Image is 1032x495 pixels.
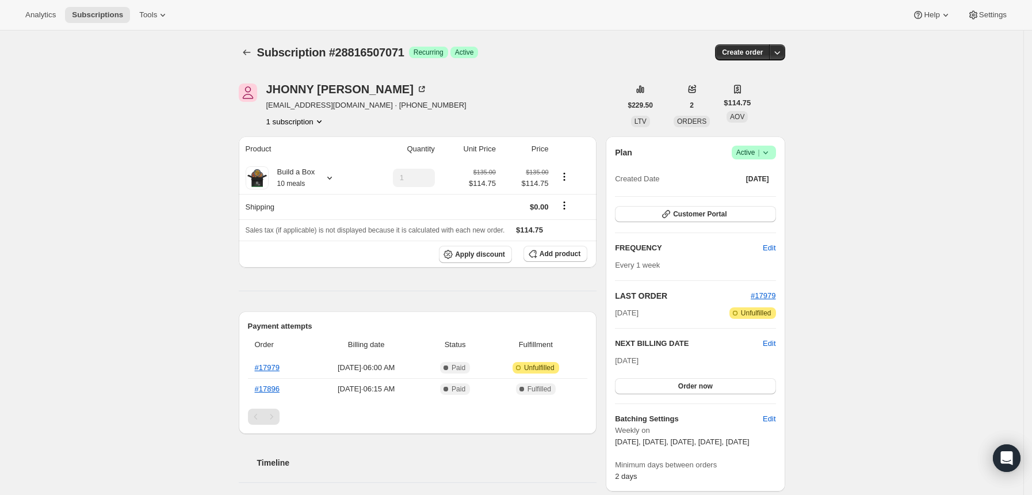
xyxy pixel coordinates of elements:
span: Fulfilled [528,384,551,394]
span: 2 days [615,472,637,481]
button: Help [905,7,958,23]
span: Every 1 week [615,261,660,269]
span: [DATE] [615,307,639,319]
span: $114.75 [469,178,496,189]
h6: Batching Settings [615,413,763,425]
span: AOV [730,113,744,121]
div: Build a Box [269,166,315,189]
h2: Plan [615,147,632,158]
th: Product [239,136,362,162]
span: Edit [763,242,775,254]
th: Quantity [362,136,438,162]
h2: Payment attempts [248,321,588,332]
a: #17979 [255,363,280,372]
span: Help [924,10,939,20]
span: Unfulfilled [524,363,555,372]
th: Unit Price [438,136,499,162]
span: Active [736,147,771,158]
button: Analytics [18,7,63,23]
button: Order now [615,378,775,394]
img: product img [246,166,269,189]
span: Create order [722,48,763,57]
small: 10 meals [277,180,305,188]
span: [DATE] · 06:00 AM [314,362,419,374]
span: JHONNY UCETA [239,83,257,102]
th: Price [499,136,552,162]
button: [DATE] [739,171,776,187]
div: JHONNY [PERSON_NAME] [266,83,427,95]
span: Add product [540,249,580,258]
button: Customer Portal [615,206,775,222]
button: Edit [756,239,782,257]
button: 2 [683,97,701,113]
span: Settings [979,10,1007,20]
span: Sales tax (if applicable) is not displayed because it is calculated with each new order. [246,226,505,234]
span: Edit [763,413,775,425]
button: Shipping actions [555,199,574,212]
span: $0.00 [530,203,549,211]
span: Order now [678,382,713,391]
span: [EMAIL_ADDRESS][DOMAIN_NAME] · [PHONE_NUMBER] [266,100,467,111]
button: Tools [132,7,175,23]
span: $114.75 [516,226,543,234]
span: LTV [635,117,647,125]
button: Add product [523,246,587,262]
span: $114.75 [503,178,549,189]
th: Shipping [239,194,362,219]
span: [DATE], [DATE], [DATE], [DATE], [DATE] [615,437,750,446]
button: Subscriptions [239,44,255,60]
h2: LAST ORDER [615,290,751,302]
span: Fulfillment [491,339,580,351]
span: $229.50 [628,101,653,110]
span: Minimum days between orders [615,459,775,471]
h2: FREQUENCY [615,242,763,254]
span: Billing date [314,339,419,351]
span: ORDERS [677,117,706,125]
span: Subscriptions [72,10,123,20]
h2: Timeline [257,457,597,469]
span: 2 [690,101,694,110]
span: Tools [139,10,157,20]
small: $135.00 [473,169,496,176]
button: Product actions [266,116,325,127]
span: Paid [452,384,465,394]
span: [DATE] [746,174,769,184]
a: #17896 [255,384,280,393]
span: Customer Portal [673,210,727,219]
button: Subscriptions [65,7,130,23]
nav: Pagination [248,409,588,425]
span: Unfulfilled [741,309,771,318]
button: Edit [756,410,782,428]
span: Weekly on [615,425,775,436]
button: Edit [763,338,775,349]
a: #17979 [751,291,775,300]
small: $135.00 [526,169,548,176]
div: Open Intercom Messenger [993,444,1020,472]
button: #17979 [751,290,775,302]
span: [DATE] · 06:15 AM [314,383,419,395]
span: Analytics [25,10,56,20]
span: Apply discount [455,250,505,259]
span: | [758,148,759,157]
th: Order [248,332,310,357]
button: Product actions [555,170,574,183]
button: Apply discount [439,246,512,263]
span: Recurring [414,48,444,57]
span: [DATE] [615,356,639,365]
span: Status [426,339,484,351]
button: Settings [961,7,1014,23]
span: Active [455,48,474,57]
button: Create order [715,44,770,60]
span: $114.75 [724,97,751,109]
span: Created Date [615,173,659,185]
span: Subscription #28816507071 [257,46,404,59]
span: Paid [452,363,465,372]
h2: NEXT BILLING DATE [615,338,763,349]
button: $229.50 [621,97,660,113]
